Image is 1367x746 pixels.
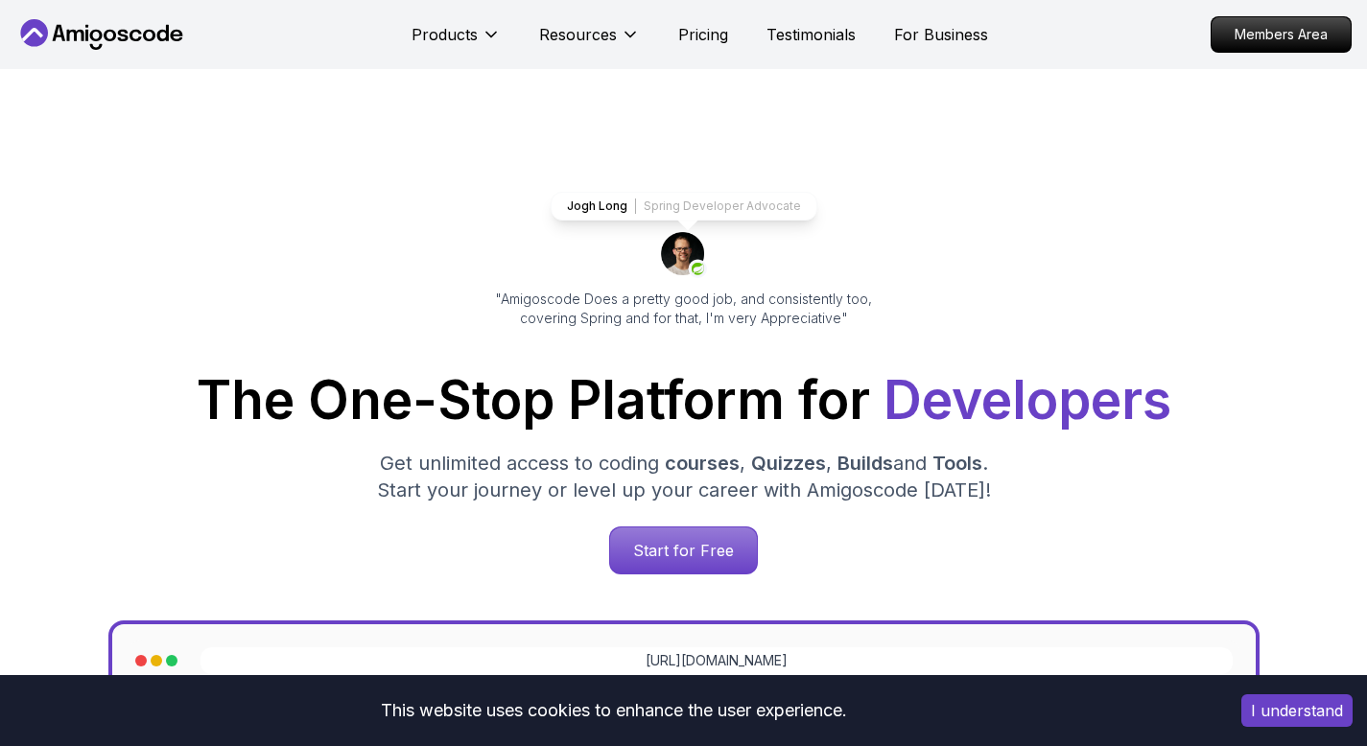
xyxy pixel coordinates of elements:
[567,198,627,214] p: Jogh Long
[646,651,788,670] a: [URL][DOMAIN_NAME]
[884,368,1171,431] span: Developers
[678,23,728,46] a: Pricing
[14,689,1213,732] div: This website uses cookies to enhance the user experience.
[412,23,478,46] p: Products
[539,23,617,46] p: Resources
[665,452,740,475] span: courses
[362,450,1006,503] p: Get unlimited access to coding , , and . Start your journey or level up your career with Amigosco...
[1241,694,1353,727] button: Accept cookies
[412,23,501,61] button: Products
[644,198,801,214] p: Spring Developer Advocate
[661,232,707,278] img: josh long
[894,23,988,46] a: For Business
[751,452,826,475] span: Quizzes
[1211,16,1352,53] a: Members Area
[837,452,893,475] span: Builds
[932,452,982,475] span: Tools
[610,527,757,573] p: Start for Free
[766,23,856,46] a: Testimonials
[539,23,640,61] button: Resources
[609,526,758,574] a: Start for Free
[28,374,1340,427] h1: The One-Stop Platform for
[1212,17,1351,52] p: Members Area
[469,290,899,328] p: "Amigoscode Does a pretty good job, and consistently too, covering Spring and for that, I'm very ...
